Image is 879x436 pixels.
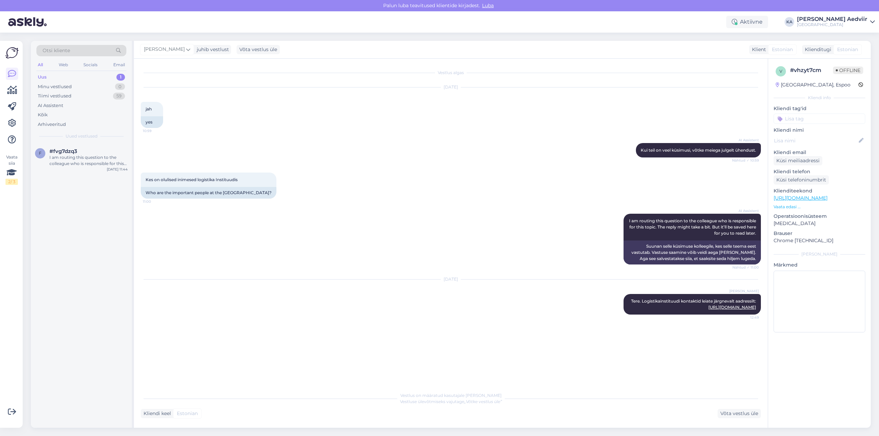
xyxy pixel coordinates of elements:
[797,16,875,27] a: [PERSON_NAME] Aedviir[GEOGRAPHIC_DATA]
[774,261,865,269] p: Märkmed
[774,204,865,210] p: Vaata edasi ...
[790,66,833,74] div: # vhzyt7cm
[113,93,125,99] div: 59
[631,298,756,310] span: Tere. Logistikainstituudi kontaktid leiate järgnevalt aadressilt:
[141,116,163,128] div: yes
[774,220,865,227] p: [MEDICAL_DATA]
[141,276,761,282] div: [DATE]
[115,83,125,90] div: 0
[733,138,759,143] span: AI Assistent
[143,128,169,133] span: 10:59
[729,288,759,294] span: [PERSON_NAME]
[5,154,18,185] div: Vaata siia
[733,208,759,213] span: AI Assistent
[400,399,502,404] span: Vestluse ülevõtmiseks vajutage
[774,127,865,134] p: Kliendi nimi
[146,177,238,182] span: Kes on olulised inimesed logistika Instituudis
[82,60,99,69] div: Socials
[144,46,185,53] span: [PERSON_NAME]
[774,251,865,257] div: [PERSON_NAME]
[143,199,169,204] span: 11:00
[774,168,865,175] p: Kliendi telefon
[194,46,229,53] div: juhib vestlust
[785,17,794,27] div: KA
[141,70,761,76] div: Vestlus algas
[708,305,756,310] a: [URL][DOMAIN_NAME]
[38,121,66,128] div: Arhiveeritud
[49,148,77,154] span: #fvg7dzq3
[797,22,867,27] div: [GEOGRAPHIC_DATA]
[49,154,128,167] div: I am routing this question to the colleague who is responsible for this topic. The reply might ta...
[400,393,502,398] span: Vestlus on määratud kasutajale [PERSON_NAME]
[774,230,865,237] p: Brauser
[141,410,171,417] div: Kliendi keel
[146,106,152,111] span: jah
[776,81,851,89] div: [GEOGRAPHIC_DATA], Espoo
[38,74,47,81] div: Uus
[141,84,761,90] div: [DATE]
[57,60,69,69] div: Web
[5,179,18,185] div: 2 / 3
[39,151,42,156] span: f
[38,83,72,90] div: Minu vestlused
[43,47,70,54] span: Otsi kliente
[797,16,867,22] div: [PERSON_NAME] Aedviir
[833,67,863,74] span: Offline
[38,102,63,109] div: AI Assistent
[774,237,865,244] p: Chrome [TECHNICAL_ID]
[774,195,827,201] a: [URL][DOMAIN_NAME]
[774,156,822,165] div: Küsi meiliaadressi
[5,46,19,59] img: Askly Logo
[641,148,756,153] span: Kui teil on veel küsimusi, võtke meiega julgelt ühendust.
[464,399,502,404] i: „Võtke vestlus üle”
[774,187,865,195] p: Klienditeekond
[726,16,768,28] div: Aktiivne
[732,265,759,270] span: Nähtud ✓ 11:00
[141,187,276,199] div: Who are the important people at the [GEOGRAPHIC_DATA]?
[802,46,831,53] div: Klienditugi
[480,2,496,9] span: Luba
[718,409,761,418] div: Võta vestlus üle
[733,315,759,320] span: 12:49
[66,133,98,139] span: Uued vestlused
[772,46,793,53] span: Estonian
[237,45,280,54] div: Võta vestlus üle
[774,149,865,156] p: Kliendi email
[177,410,198,417] span: Estonian
[38,93,71,99] div: Tiimi vestlused
[774,95,865,101] div: Kliendi info
[779,69,782,74] span: v
[107,167,128,172] div: [DATE] 11:44
[629,218,757,236] span: I am routing this question to the colleague who is responsible for this topic. The reply might ta...
[732,158,759,163] span: Nähtud ✓ 10:59
[112,60,126,69] div: Email
[624,240,761,264] div: Suunan selle küsimuse kolleegile, kes selle teema eest vastutab. Vastuse saamine võib veidi aega ...
[774,105,865,112] p: Kliendi tag'id
[774,137,857,144] input: Lisa nimi
[749,46,766,53] div: Klient
[116,74,125,81] div: 1
[837,46,858,53] span: Estonian
[774,213,865,220] p: Operatsioonisüsteem
[36,60,44,69] div: All
[774,175,829,185] div: Küsi telefoninumbrit
[774,114,865,124] input: Lisa tag
[38,111,48,118] div: Kõik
